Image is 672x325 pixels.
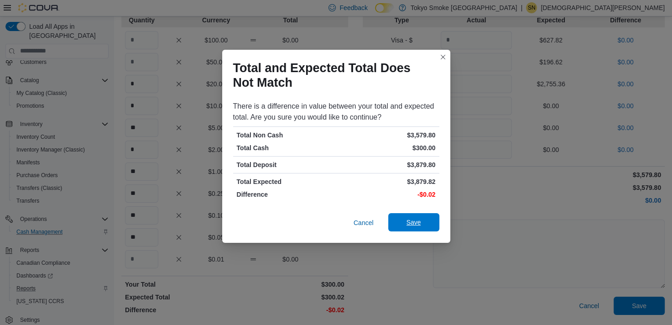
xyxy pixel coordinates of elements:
[338,131,436,140] p: $3,579.80
[237,131,334,140] p: Total Non Cash
[237,177,334,186] p: Total Expected
[237,160,334,169] p: Total Deposit
[438,52,448,63] button: Closes this modal window
[237,190,334,199] p: Difference
[388,213,439,231] button: Save
[350,214,377,232] button: Cancel
[338,143,436,152] p: $300.00
[338,160,436,169] p: $3,879.80
[354,218,374,227] span: Cancel
[338,190,436,199] p: -$0.02
[233,61,432,90] h1: Total and Expected Total Does Not Match
[233,101,439,123] div: There is a difference in value between your total and expected total. Are you sure you would like...
[237,143,334,152] p: Total Cash
[338,177,436,186] p: $3,879.82
[406,218,421,227] span: Save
